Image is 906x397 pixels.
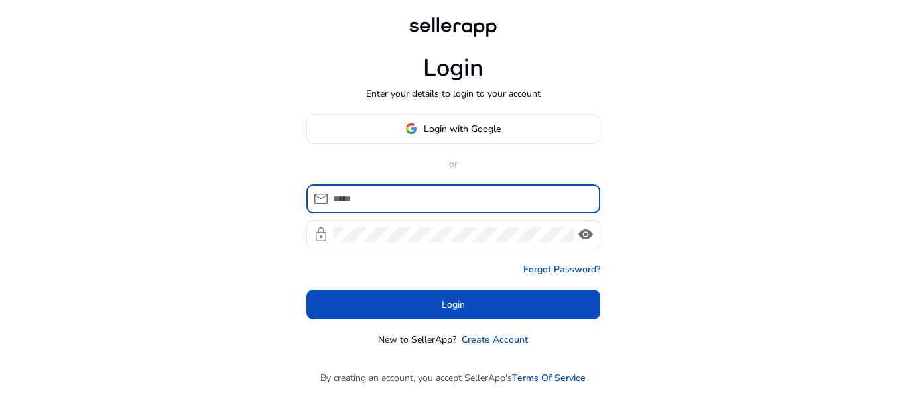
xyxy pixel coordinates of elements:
[366,87,541,101] p: Enter your details to login to your account
[424,122,501,136] span: Login with Google
[306,157,600,171] p: or
[306,290,600,319] button: Login
[378,333,456,347] p: New to SellerApp?
[512,371,586,385] a: Terms Of Service
[578,227,594,243] span: visibility
[405,123,417,135] img: google-logo.svg
[442,298,465,312] span: Login
[306,114,600,144] button: Login with Google
[313,227,329,243] span: lock
[523,262,600,276] a: Forgot Password?
[313,191,329,207] span: mail
[462,333,528,347] a: Create Account
[423,54,484,82] h1: Login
